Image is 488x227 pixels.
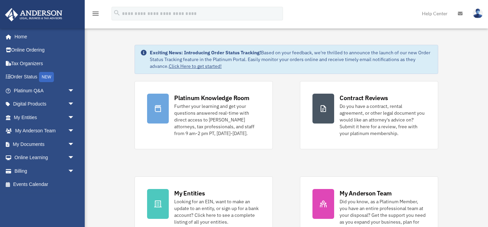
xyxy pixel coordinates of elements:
a: Home [5,30,81,43]
a: Events Calendar [5,178,85,191]
a: Contract Reviews Do you have a contract, rental agreement, or other legal document you would like... [300,81,438,149]
div: NEW [39,72,54,82]
span: arrow_drop_down [68,84,81,98]
div: Further your learning and get your questions answered real-time with direct access to [PERSON_NAM... [174,103,260,137]
div: Platinum Knowledge Room [174,94,249,102]
span: arrow_drop_down [68,137,81,151]
div: Contract Reviews [340,94,388,102]
span: arrow_drop_down [68,111,81,125]
span: arrow_drop_down [68,124,81,138]
a: Platinum Q&Aarrow_drop_down [5,84,85,97]
div: Looking for an EIN, want to make an update to an entity, or sign up for a bank account? Click her... [174,198,260,225]
a: My Documentsarrow_drop_down [5,137,85,151]
div: My Anderson Team [340,189,392,197]
a: Online Ordering [5,43,85,57]
a: Tax Organizers [5,57,85,70]
div: My Entities [174,189,205,197]
i: menu [91,10,100,18]
i: search [113,9,121,17]
a: Online Learningarrow_drop_down [5,151,85,165]
img: User Pic [473,8,483,18]
div: Do you have a contract, rental agreement, or other legal document you would like an attorney's ad... [340,103,426,137]
span: arrow_drop_down [68,97,81,111]
a: Platinum Knowledge Room Further your learning and get your questions answered real-time with dire... [135,81,273,149]
a: My Anderson Teamarrow_drop_down [5,124,85,138]
strong: Exciting News: Introducing Order Status Tracking! [150,50,261,56]
a: menu [91,12,100,18]
div: Based on your feedback, we're thrilled to announce the launch of our new Order Status Tracking fe... [150,49,432,70]
a: Billingarrow_drop_down [5,164,85,178]
a: My Entitiesarrow_drop_down [5,111,85,124]
a: Order StatusNEW [5,70,85,84]
span: arrow_drop_down [68,151,81,165]
img: Anderson Advisors Platinum Portal [3,8,64,21]
a: Click Here to get started! [169,63,222,69]
a: Digital Productsarrow_drop_down [5,97,85,111]
span: arrow_drop_down [68,164,81,178]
